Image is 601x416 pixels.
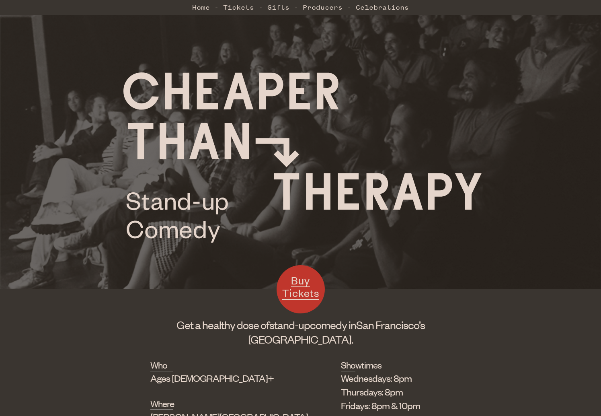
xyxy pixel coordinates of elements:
span: [GEOGRAPHIC_DATA]. [248,332,353,346]
h2: Where [150,397,173,410]
span: San Francisco’s [356,318,425,332]
span: Buy Tickets [282,274,319,300]
li: Fridays: 8pm & 10pm [341,399,439,412]
img: Cheaper Than Therapy logo [123,72,482,243]
li: Thursdays: 8pm [341,385,439,399]
span: stand-up [269,318,310,332]
h2: Who [150,358,173,371]
h1: Get a healthy dose of comedy in [150,317,451,346]
div: Ages [DEMOGRAPHIC_DATA]+ [150,371,301,385]
li: Wednesdays: 8pm [341,371,439,385]
h2: Showtimes [341,358,356,371]
a: Buy Tickets [277,265,325,313]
